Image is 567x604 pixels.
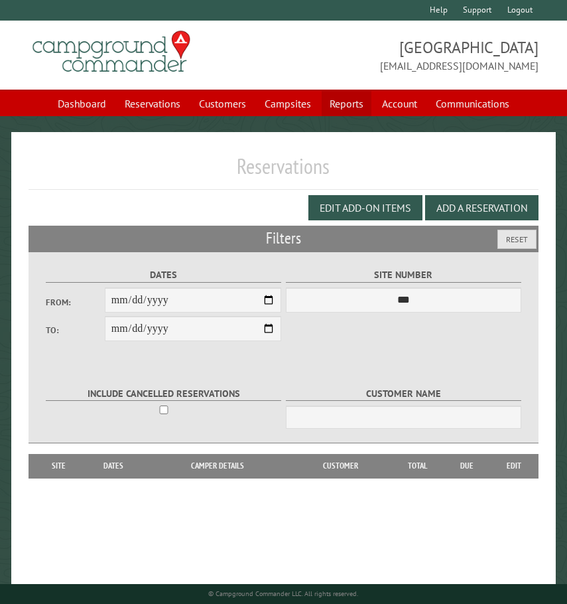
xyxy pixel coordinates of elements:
[489,454,538,478] th: Edit
[46,386,281,402] label: Include Cancelled Reservations
[117,91,188,116] a: Reservations
[29,153,539,190] h1: Reservations
[290,454,391,478] th: Customer
[497,230,536,249] button: Reset
[46,296,105,309] label: From:
[284,37,539,74] span: [GEOGRAPHIC_DATA] [EMAIL_ADDRESS][DOMAIN_NAME]
[425,195,538,220] button: Add a Reservation
[46,267,281,283] label: Dates
[35,454,83,478] th: Site
[286,267,521,283] label: Site Number
[374,91,425,116] a: Account
[191,91,254,116] a: Customers
[322,91,371,116] a: Reports
[50,91,114,116] a: Dashboard
[145,454,290,478] th: Camper Details
[391,454,444,478] th: Total
[257,91,319,116] a: Campsites
[444,454,489,478] th: Due
[308,195,422,220] button: Edit Add-on Items
[82,454,145,478] th: Dates
[428,91,517,116] a: Communications
[29,226,539,251] h2: Filters
[208,589,358,598] small: © Campground Commander LLC. All rights reserved.
[29,26,194,78] img: Campground Commander
[46,324,105,337] label: To:
[286,386,521,402] label: Customer Name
